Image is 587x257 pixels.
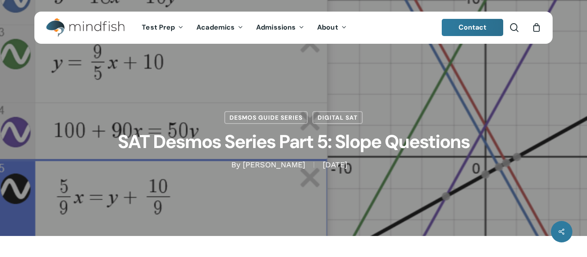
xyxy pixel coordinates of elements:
a: Digital SAT [312,111,363,124]
a: Academics [190,24,250,31]
span: Admissions [256,23,296,32]
header: Main Menu [34,12,553,44]
a: About [311,24,353,31]
a: Cart [532,23,541,32]
span: About [317,23,338,32]
a: Desmos Guide Series [224,111,308,124]
span: By [231,162,240,168]
a: [PERSON_NAME] [243,160,305,169]
h1: SAT Desmos Series Part 5: Slope Questions [79,124,508,160]
a: Contact [442,19,504,36]
nav: Main Menu [135,12,353,44]
a: Test Prep [135,24,190,31]
span: Test Prep [142,23,175,32]
span: [DATE] [314,162,356,168]
a: Admissions [250,24,311,31]
span: Contact [459,23,487,32]
span: Academics [196,23,235,32]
